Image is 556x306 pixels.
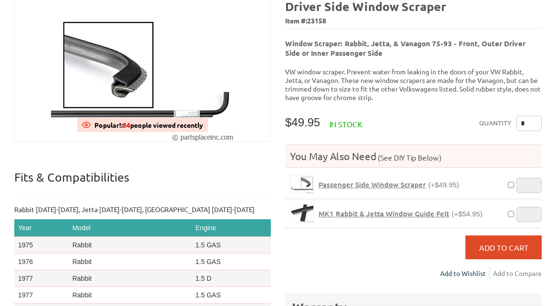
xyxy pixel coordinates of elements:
td: Rabbit [69,270,192,287]
span: (See DIY Tip Below) [376,153,442,162]
td: 1.5 GAS [192,287,271,304]
span: 23158 [307,16,326,25]
a: Passenger Side Window Scraper [290,175,314,194]
label: Quantity [479,116,512,131]
span: MK1 Rabbit & Jetta Window Guide Felt [319,209,449,218]
td: 1.5 GAS [192,254,271,270]
p: Fits & Compatibilities [14,170,271,195]
th: Year [14,219,69,237]
span: (+$54.95) [452,210,483,218]
span: 84 [123,121,130,129]
button: Add to Cart [465,235,542,259]
p: Rabbit [DATE]-[DATE], Jetta [DATE]-[DATE], [GEOGRAPHIC_DATA] [DATE]-[DATE] [14,204,271,214]
th: Model [69,219,192,237]
span: In stock [329,119,362,129]
td: Rabbit [69,254,192,270]
a: Passenger Side Window Scraper(+$49.95) [319,180,459,189]
td: 1.5 D [192,270,271,287]
span: $49.95 [285,116,320,129]
td: 1.5 GAS [192,237,271,254]
th: Engine [192,219,271,237]
a: MK1 Rabbit & Jetta Window Guide Felt [290,204,314,223]
span: Passenger Side Window Scraper [319,180,426,189]
span: (+$49.95) [428,181,459,189]
td: 1977 [14,287,69,304]
img: MK1 Rabbit & Jetta Window Guide Felt [290,204,313,222]
span: Add to Cart [479,243,528,252]
a: Add to Compare [493,267,542,279]
a: Add to Wishlist [440,267,490,279]
td: 1975 [14,237,69,254]
p: VW window scraper. Prevent water from leaking in the doors of your VW Rabbit, Jetta, or Vanagon. ... [285,67,542,102]
td: Rabbit [69,237,192,254]
img: Passenger Side Window Scraper [290,175,313,193]
div: Popular!: people viewed recently [94,118,203,132]
td: 1976 [14,254,69,270]
a: MK1 Rabbit & Jetta Window Guide Felt(+$54.95) [319,209,483,218]
td: Rabbit [69,287,192,304]
h4: You May Also Need [285,150,542,163]
img: View [82,121,91,129]
b: Window Scraper: Rabbit, Jetta, & Vanagon 75-93 - Front, Outer Driver Side or Inner Passenger Side [285,39,525,58]
td: 1977 [14,270,69,287]
span: Item #: [285,14,542,28]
